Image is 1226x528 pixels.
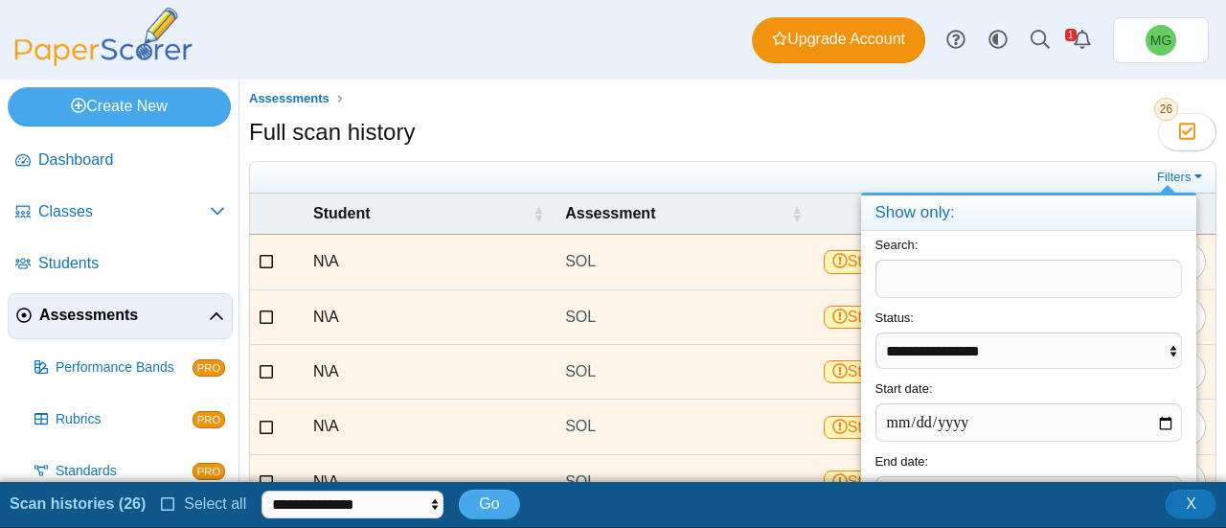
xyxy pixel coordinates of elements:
label: Search: [875,238,919,252]
span: Assessments [249,91,329,105]
span: Misty Gaynair [1150,34,1172,47]
label: Status: [875,310,914,325]
td: N\A [304,235,556,289]
span: Student : Activate to sort [533,194,544,234]
td: N\A [304,345,556,400]
span: Assessments [39,305,209,326]
span: Upgrade Account [772,29,905,50]
span: Students [38,253,225,274]
td: N\A [304,400,556,454]
a: Standards PRO [27,448,233,494]
h1: Full scan history [249,116,415,149]
span: Student not found [824,250,977,273]
a: SOL [556,455,814,509]
span: 26 [1154,98,1178,121]
img: PaperScorer [8,8,199,66]
a: PaperScorer [8,53,199,69]
span: PRO [193,463,225,480]
span: Classes [38,201,210,222]
h4: Show only: [861,195,1196,231]
span: PRO [193,411,225,428]
a: SOL [556,345,814,399]
a: Assessments [244,87,334,111]
button: 26 [1158,113,1216,151]
a: Filters [1152,168,1211,187]
span: Misty Gaynair [1146,25,1176,56]
a: Misty Gaynair [1113,17,1209,63]
a: SOL [556,290,814,344]
a: Performance Bands PRO [27,345,233,391]
td: N\A [304,290,556,345]
span: Standards [56,462,193,481]
span: Student [313,205,371,221]
button: Close [1166,490,1216,518]
a: SOL [556,400,814,453]
span: Rubrics [56,410,193,429]
label: Start date: [875,381,933,396]
label: End date: [875,454,929,469]
span: Assessment [565,205,655,221]
span: Student not found [824,416,977,439]
span: Student not found [824,306,977,329]
li: Scan histories (26) [10,494,146,515]
a: Students [8,241,233,287]
span: Performance Bands [56,358,193,378]
span: X [1186,495,1196,512]
a: Dashboard [8,138,233,184]
span: PRO [193,359,225,377]
button: Go [459,490,519,518]
td: N\A [304,455,556,510]
span: Student not found [824,360,977,383]
a: Classes [8,190,233,236]
a: Create New [8,87,231,126]
a: Upgrade Account [752,17,925,63]
span: Dashboard [38,149,225,171]
span: Assessment : Activate to sort [791,194,803,234]
span: Go [479,495,499,512]
a: Rubrics PRO [27,397,233,443]
a: SOL [556,235,814,288]
a: Alerts [1061,19,1103,61]
a: Assessments [8,293,233,339]
span: Select all [176,495,246,512]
